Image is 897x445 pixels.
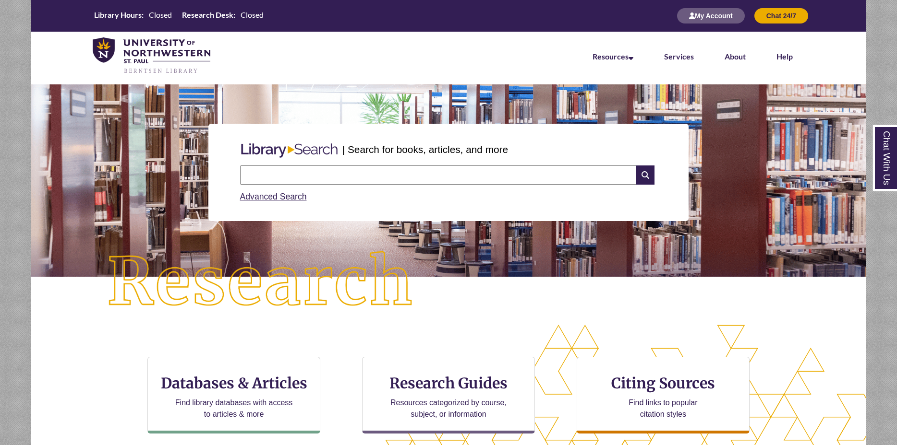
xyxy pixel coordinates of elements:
[677,8,745,23] button: My Account
[605,374,722,392] h3: Citing Sources
[386,397,511,420] p: Resources categorized by course, subject, or information
[754,8,808,23] button: Chat 24/7
[90,10,145,20] th: Library Hours:
[93,37,210,75] img: UNWSP Library Logo
[156,374,312,392] h3: Databases & Articles
[577,357,750,433] a: Citing Sources Find links to popular citation styles
[616,397,710,420] p: Find links to popular citation styles
[362,357,535,433] a: Research Guides Resources categorized by course, subject, or information
[342,142,508,157] p: | Search for books, articles, and more
[593,52,633,61] a: Resources
[149,10,172,19] span: Closed
[73,217,448,348] img: Research
[240,192,307,201] a: Advanced Search
[677,12,745,20] a: My Account
[725,52,746,61] a: About
[754,12,808,20] a: Chat 24/7
[236,140,342,162] img: Libary Search
[370,374,527,392] h3: Research Guides
[171,397,297,420] p: Find library databases with access to articles & more
[664,52,694,61] a: Services
[90,10,267,22] table: Hours Today
[90,10,267,23] a: Hours Today
[636,165,655,185] i: Search
[178,10,237,20] th: Research Desk:
[147,357,320,433] a: Databases & Articles Find library databases with access to articles & more
[776,52,793,61] a: Help
[241,10,264,19] span: Closed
